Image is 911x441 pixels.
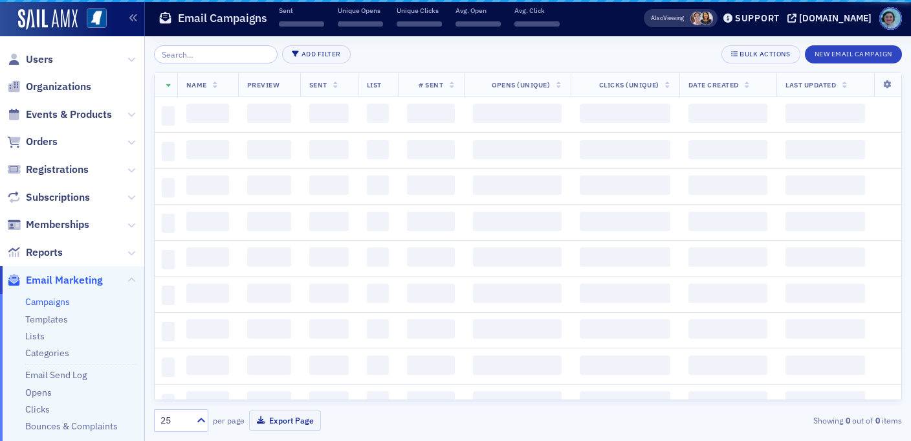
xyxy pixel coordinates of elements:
span: ‌ [688,284,767,303]
span: ‌ [162,178,175,198]
span: List [367,80,382,89]
span: Email Marketing [26,273,103,288]
span: ‌ [688,175,767,195]
span: Organizations [26,80,91,94]
span: ‌ [247,356,291,375]
a: Opens [25,387,52,398]
button: [DOMAIN_NAME] [787,14,876,23]
span: ‌ [473,104,562,123]
div: [DOMAIN_NAME] [799,12,872,24]
span: Viewing [651,14,684,23]
span: ‌ [309,247,349,267]
span: ‌ [473,175,562,195]
span: ‌ [367,391,389,411]
span: ‌ [162,322,175,341]
span: ‌ [580,104,670,123]
span: ‌ [162,106,175,126]
h1: Email Campaigns [178,10,267,26]
span: ‌ [473,356,562,375]
strong: 0 [873,414,882,426]
span: Memberships [26,218,89,232]
a: Events & Products [7,107,112,122]
span: Orders [26,135,58,149]
span: ‌ [688,247,767,267]
span: ‌ [162,286,175,305]
span: ‌ [785,391,865,411]
span: ‌ [473,140,562,159]
span: ‌ [580,175,670,195]
span: ‌ [580,391,670,411]
button: Bulk Actions [721,45,800,63]
span: ‌ [688,140,767,159]
button: New Email Campaign [805,45,902,63]
span: ‌ [580,140,670,159]
span: Opens (Unique) [492,80,550,89]
span: Date Created [688,80,739,89]
span: ‌ [309,140,349,159]
span: ‌ [407,356,454,375]
span: ‌ [785,319,865,339]
span: ‌ [367,319,389,339]
span: ‌ [367,284,389,303]
span: ‌ [162,142,175,161]
span: ‌ [338,21,383,27]
span: ‌ [247,212,291,231]
span: Preview [247,80,280,89]
span: ‌ [473,247,562,267]
p: Sent [279,6,324,15]
span: ‌ [367,212,389,231]
span: ‌ [407,319,454,339]
a: Lists [25,330,45,342]
span: ‌ [580,284,670,303]
span: Reports [26,245,63,260]
span: ‌ [473,319,562,339]
span: ‌ [367,104,389,123]
span: ‌ [186,284,229,303]
span: ‌ [785,356,865,375]
a: Organizations [7,80,91,94]
a: View Homepage [78,8,107,30]
span: ‌ [309,319,349,339]
span: ‌ [247,319,291,339]
span: # Sent [419,80,443,89]
span: ‌ [247,284,291,303]
span: ‌ [309,104,349,123]
span: ‌ [397,21,442,27]
span: ‌ [688,391,767,411]
span: Subscriptions [26,190,90,205]
label: per page [213,414,245,426]
div: Support [735,12,780,24]
span: Registrations [26,163,89,177]
span: ‌ [580,212,670,231]
a: SailAMX [18,9,78,30]
span: ‌ [785,175,865,195]
span: ‌ [309,391,349,411]
span: ‌ [407,391,454,411]
input: Search… [154,45,278,63]
span: ‌ [367,140,389,159]
a: Subscriptions [7,190,90,205]
span: ‌ [186,391,229,411]
span: ‌ [247,247,291,267]
span: Profile [879,7,902,30]
div: Showing out of items [662,414,902,426]
span: ‌ [367,356,389,375]
a: Users [7,52,53,67]
span: ‌ [279,21,324,27]
span: Last Updated [785,80,836,89]
span: Sent [309,80,327,89]
span: ‌ [473,391,562,411]
span: ‌ [309,356,349,375]
strong: 0 [843,414,852,426]
span: ‌ [186,140,229,159]
a: Email Send Log [25,369,87,381]
span: ‌ [162,214,175,233]
span: ‌ [186,175,229,195]
span: ‌ [186,212,229,231]
span: Events & Products [26,107,112,122]
a: Bounces & Complaints [25,420,118,432]
span: ‌ [785,140,865,159]
p: Avg. Click [514,6,560,15]
span: Clicks (Unique) [599,80,659,89]
span: ‌ [186,104,229,123]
